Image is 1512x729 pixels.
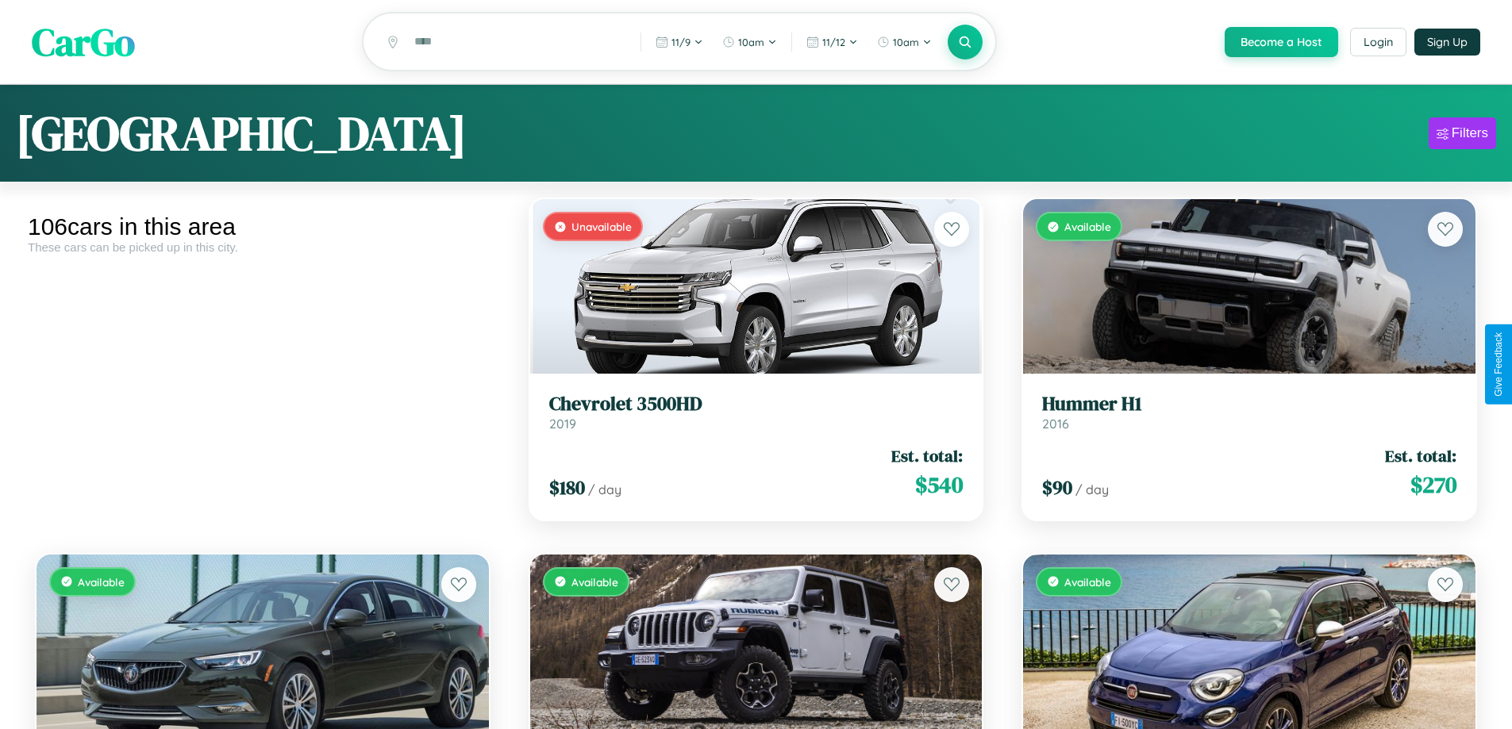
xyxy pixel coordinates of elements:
span: Available [1064,220,1111,233]
span: $ 90 [1042,474,1072,501]
h3: Hummer H1 [1042,393,1456,416]
span: $ 270 [1410,469,1456,501]
span: / day [588,482,621,497]
button: 11/12 [798,29,866,55]
span: 10am [738,36,764,48]
span: CarGo [32,16,135,68]
div: These cars can be picked up in this city. [28,240,498,254]
span: Est. total: [891,444,963,467]
button: Login [1350,28,1406,56]
button: Filters [1429,117,1496,149]
span: 10am [893,36,919,48]
h1: [GEOGRAPHIC_DATA] [16,101,467,166]
span: Available [571,575,618,589]
button: 10am [714,29,785,55]
button: 11/9 [648,29,711,55]
div: 106 cars in this area [28,213,498,240]
span: 2016 [1042,416,1069,432]
button: 10am [869,29,940,55]
span: $ 180 [549,474,585,501]
h3: Chevrolet 3500HD [549,393,964,416]
span: 11 / 9 [671,36,691,48]
div: Give Feedback [1493,332,1504,397]
span: Available [78,575,125,589]
div: Filters [1452,125,1488,141]
span: Est. total: [1385,444,1456,467]
span: $ 540 [915,469,963,501]
span: Available [1064,575,1111,589]
button: Become a Host [1225,27,1338,57]
a: Chevrolet 3500HD2019 [549,393,964,432]
button: Sign Up [1414,29,1480,56]
a: Hummer H12016 [1042,393,1456,432]
span: Unavailable [571,220,632,233]
span: / day [1075,482,1109,497]
span: 2019 [549,416,576,432]
span: 11 / 12 [822,36,845,48]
